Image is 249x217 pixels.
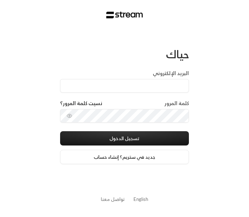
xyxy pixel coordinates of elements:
[64,110,75,122] button: toggle password visibility
[133,193,148,206] a: English
[165,100,189,107] label: كلمة المرور
[60,100,102,107] a: نسيت كلمة المرور؟
[101,196,125,203] button: تواصل معنا
[106,11,143,19] img: Stream Logo
[60,131,189,146] button: تسجيل الدخول
[153,70,189,77] label: البريد الإلكتروني
[60,150,189,164] a: جديد في ستريم؟ إنشاء حساب
[166,45,189,64] span: حياك
[101,195,125,203] a: تواصل معنا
